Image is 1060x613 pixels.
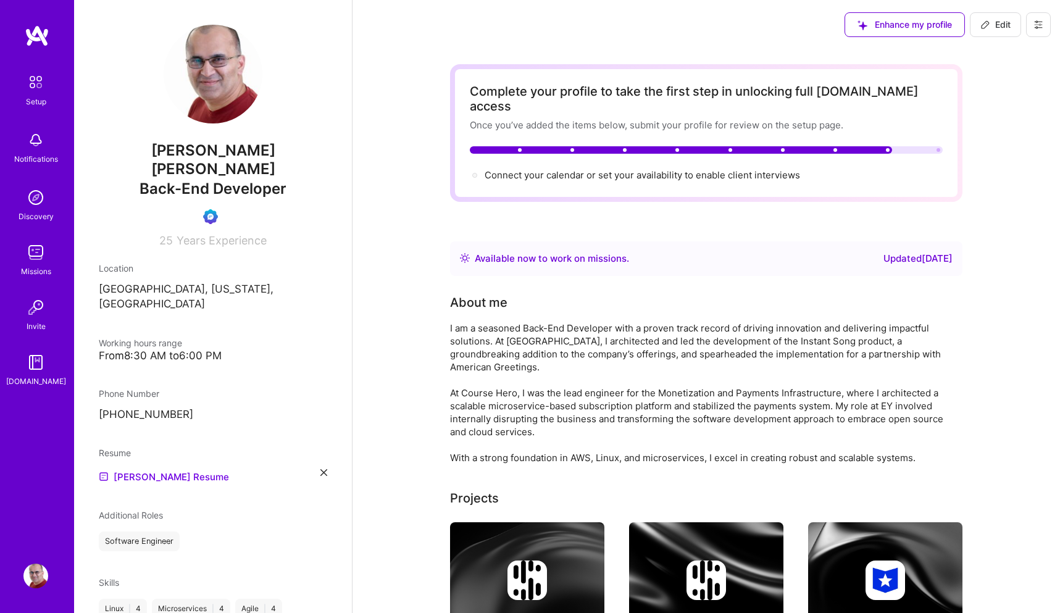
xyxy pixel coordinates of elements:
[14,152,58,165] div: Notifications
[140,180,286,198] span: Back-End Developer
[19,210,54,223] div: Discovery
[858,19,952,31] span: Enhance my profile
[99,282,327,312] p: [GEOGRAPHIC_DATA], [US_STATE], [GEOGRAPHIC_DATA]
[177,234,267,247] span: Years Experience
[320,469,327,476] i: icon Close
[450,322,944,464] div: I am a seasoned Back-End Developer with a proven track record of driving innovation and deliverin...
[99,338,182,348] span: Working hours range
[99,532,180,551] div: Software Engineer
[23,295,48,320] img: Invite
[99,448,131,458] span: Resume
[99,388,159,399] span: Phone Number
[866,561,905,600] img: Company logo
[159,234,173,247] span: 25
[99,141,327,178] span: [PERSON_NAME] [PERSON_NAME]
[507,561,547,600] img: Company logo
[20,564,51,588] a: User Avatar
[858,20,867,30] i: icon SuggestedTeams
[23,128,48,152] img: bell
[25,25,49,47] img: logo
[99,349,327,362] div: From 8:30 AM to 6:00 PM
[23,69,49,95] img: setup
[686,561,726,600] img: Company logo
[99,472,109,482] img: Resume
[485,169,800,181] span: Connect your calendar or set your availability to enable client interviews
[6,375,66,388] div: [DOMAIN_NAME]
[21,265,51,278] div: Missions
[23,240,48,265] img: teamwork
[460,253,470,263] img: Availability
[845,12,965,37] button: Enhance my profile
[99,262,327,275] div: Location
[99,510,163,520] span: Additional Roles
[99,577,119,588] span: Skills
[203,209,218,224] img: Evaluation Call Booked
[23,564,48,588] img: User Avatar
[26,95,46,108] div: Setup
[450,293,507,312] div: About me
[970,12,1021,37] button: Edit
[980,19,1011,31] span: Edit
[470,84,943,114] div: Complete your profile to take the first step in unlocking full [DOMAIN_NAME] access
[99,469,229,484] a: [PERSON_NAME] Resume
[23,185,48,210] img: discovery
[475,251,629,266] div: Available now to work on missions .
[99,407,327,422] p: [PHONE_NUMBER]
[27,320,46,333] div: Invite
[23,350,48,375] img: guide book
[883,251,953,266] div: Updated [DATE]
[450,489,499,507] div: Projects
[164,25,262,123] img: User Avatar
[470,119,943,131] div: Once you’ve added the items below, submit your profile for review on the setup page.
